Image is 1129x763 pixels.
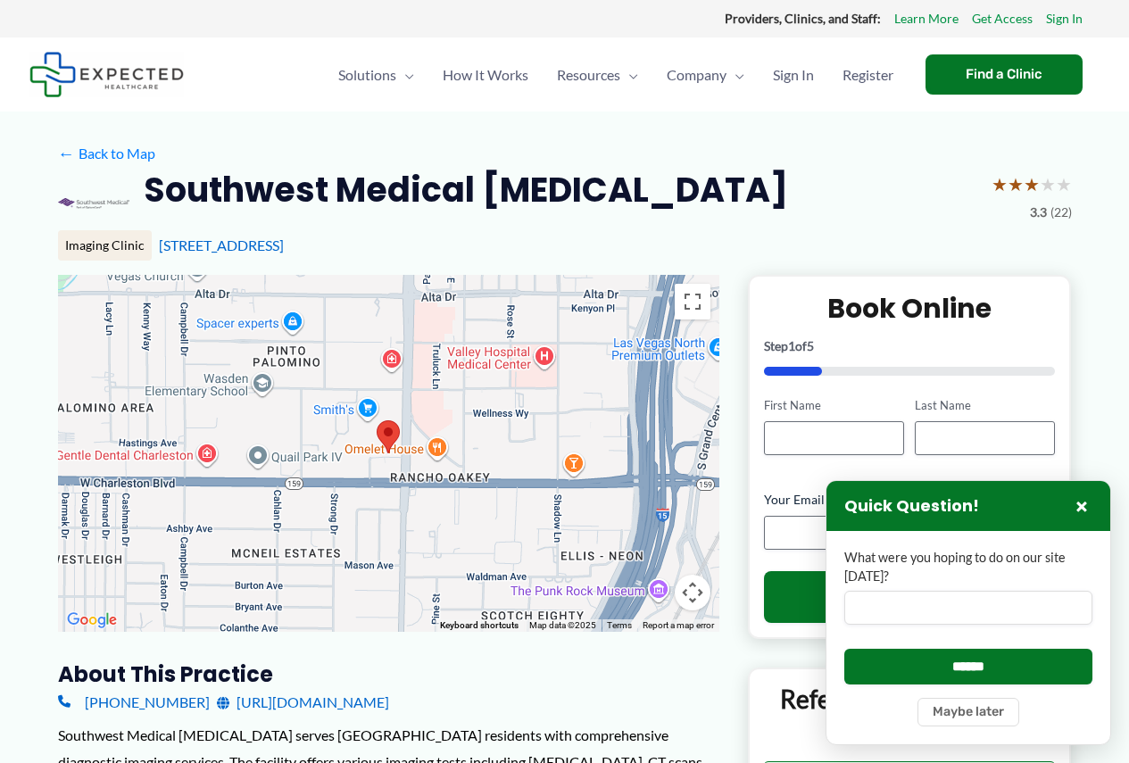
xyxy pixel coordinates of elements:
a: Sign In [759,44,828,106]
span: How It Works [443,44,528,106]
a: Get Access [972,7,1033,30]
a: SolutionsMenu Toggle [324,44,428,106]
span: ★ [1008,168,1024,201]
nav: Primary Site Navigation [324,44,908,106]
img: Expected Healthcare Logo - side, dark font, small [29,52,184,97]
span: Map data ©2025 [529,620,596,630]
button: Keyboard shortcuts [440,619,519,632]
div: Imaging Clinic [58,230,152,261]
span: ★ [1024,168,1040,201]
label: First Name [764,397,904,414]
a: Open this area in Google Maps (opens a new window) [62,609,121,632]
span: 3.3 [1030,201,1047,224]
a: Find a Clinic [926,54,1083,95]
a: ←Back to Map [58,140,155,167]
strong: Providers, Clinics, and Staff: [725,11,881,26]
span: Sign In [773,44,814,106]
span: Solutions [338,44,396,106]
span: ★ [1040,168,1056,201]
span: Resources [557,44,620,106]
span: Menu Toggle [726,44,744,106]
h3: About this practice [58,660,719,688]
a: [URL][DOMAIN_NAME] [217,689,389,716]
h2: Southwest Medical [MEDICAL_DATA] [144,168,788,211]
a: How It Works [428,44,543,106]
a: Terms (opens in new tab) [607,620,632,630]
a: Report a map error [643,620,714,630]
label: What were you hoping to do on our site [DATE]? [844,549,1092,585]
span: 5 [807,338,814,353]
label: Last Name [915,397,1055,414]
button: Close [1071,495,1092,517]
span: Register [843,44,893,106]
span: Company [667,44,726,106]
a: [PHONE_NUMBER] [58,689,210,716]
img: Google [62,609,121,632]
button: Maybe later [917,698,1019,726]
h2: Book Online [764,291,1056,326]
button: Toggle fullscreen view [675,284,710,319]
span: Menu Toggle [396,44,414,106]
label: Your Email Address [764,491,1056,509]
a: [STREET_ADDRESS] [159,236,284,253]
span: Menu Toggle [620,44,638,106]
p: Step of [764,340,1056,352]
span: (22) [1050,201,1072,224]
button: Map camera controls [675,575,710,610]
span: ★ [992,168,1008,201]
a: Register [828,44,908,106]
span: ← [58,145,75,162]
a: ResourcesMenu Toggle [543,44,652,106]
span: 1 [788,338,795,353]
a: CompanyMenu Toggle [652,44,759,106]
span: ★ [1056,168,1072,201]
h3: Quick Question! [844,496,979,517]
a: Sign In [1046,7,1083,30]
p: Referring Providers and Staff [763,683,1057,748]
a: Learn More [894,7,959,30]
